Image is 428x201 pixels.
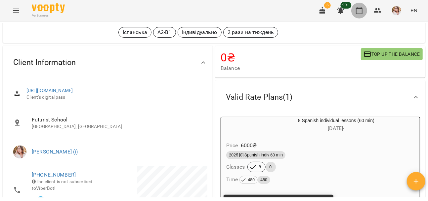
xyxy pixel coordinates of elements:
a: [URL][DOMAIN_NAME] [26,88,73,93]
button: Top up the balance [361,48,423,60]
span: [DATE] - [328,125,344,131]
span: Valid Rate Plans ( 1 ) [226,92,292,102]
h6: Classes [226,162,245,172]
span: Balance [221,64,361,72]
div: 8 Spanish individual lessons (60 min) [221,117,253,133]
a: [PHONE_NUMBER] [32,172,76,178]
p: Індивідуально [182,28,217,36]
span: Top up the balance [364,50,420,58]
span: 2025 [8] Spanish Indiv 60 min [226,152,285,158]
img: Добровінська Анастасія Андріївна (і) [13,145,26,158]
div: A2-B1 [153,27,176,38]
span: Client's digital pass [26,94,202,101]
span: 0 [266,164,276,170]
img: cd58824c68fe8f7eba89630c982c9fb7.jpeg [392,6,401,15]
span: EN [410,7,417,14]
p: 6000 ₴ [241,142,257,150]
span: The client is not subscribed to ViberBot! [32,179,92,191]
span: 6 [324,2,331,9]
p: A2-B1 [157,28,172,36]
button: 8 Spanish individual lessons (60 min)[DATE]- Price6000₴2025 [8] Spanish Indiv 60 minClasses80Time... [221,117,420,192]
button: EN [408,4,420,17]
div: 2 рази на тиждень [223,27,278,38]
p: [GEOGRAPHIC_DATA], [GEOGRAPHIC_DATA] [32,123,202,130]
p: 2 рази на тиждень [228,28,274,36]
h6: Time [226,175,270,184]
div: Іспанська [118,27,151,38]
div: Client Information [3,46,213,80]
h6: Price [226,141,238,150]
a: [PERSON_NAME] (і) [32,149,78,155]
p: Іспанська [123,28,147,36]
span: Futurist School [32,116,202,124]
div: 8 Spanish individual lessons (60 min) [253,117,420,133]
span: Client Information [13,57,76,68]
span: For Business [32,14,65,18]
div: Індивідуально [178,27,222,38]
div: Valid Rate Plans(1) [215,80,425,114]
h4: 0 ₴ [221,51,361,64]
img: Voopty Logo [32,3,65,13]
span: 8 [255,164,265,170]
span: 480 [245,176,257,184]
button: Menu [8,3,24,18]
span: 480 [258,176,270,184]
span: 99+ [341,2,352,9]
